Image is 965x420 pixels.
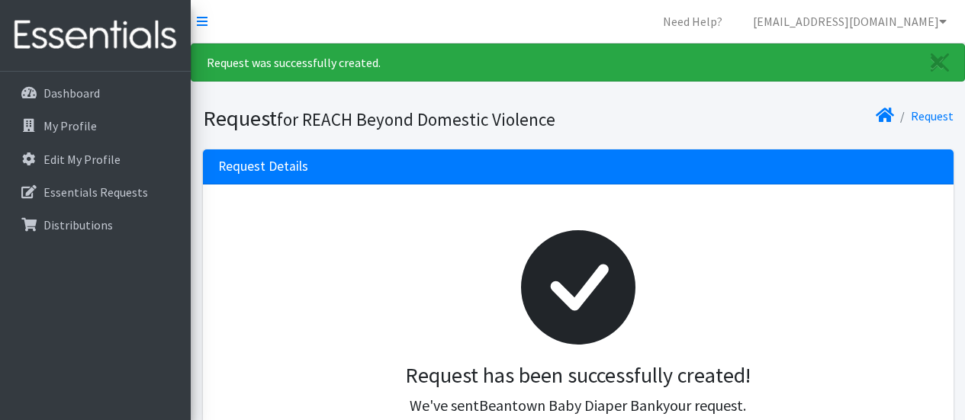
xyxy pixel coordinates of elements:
[43,118,97,133] p: My Profile
[277,108,555,130] small: for REACH Beyond Domestic Violence
[203,105,573,132] h1: Request
[6,210,185,240] a: Distributions
[911,108,954,123] a: Request
[6,10,185,61] img: HumanEssentials
[915,44,964,81] a: Close
[6,111,185,141] a: My Profile
[651,6,735,37] a: Need Help?
[43,85,100,101] p: Dashboard
[230,363,926,389] h3: Request has been successfully created!
[43,184,148,200] p: Essentials Requests
[43,152,121,167] p: Edit My Profile
[43,217,113,232] p: Distributions
[6,177,185,207] a: Essentials Requests
[479,396,663,415] span: Beantown Baby Diaper Bank
[6,144,185,175] a: Edit My Profile
[218,159,308,175] h3: Request Details
[741,6,959,37] a: [EMAIL_ADDRESS][DOMAIN_NAME]
[191,43,965,82] div: Request was successfully created.
[6,78,185,108] a: Dashboard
